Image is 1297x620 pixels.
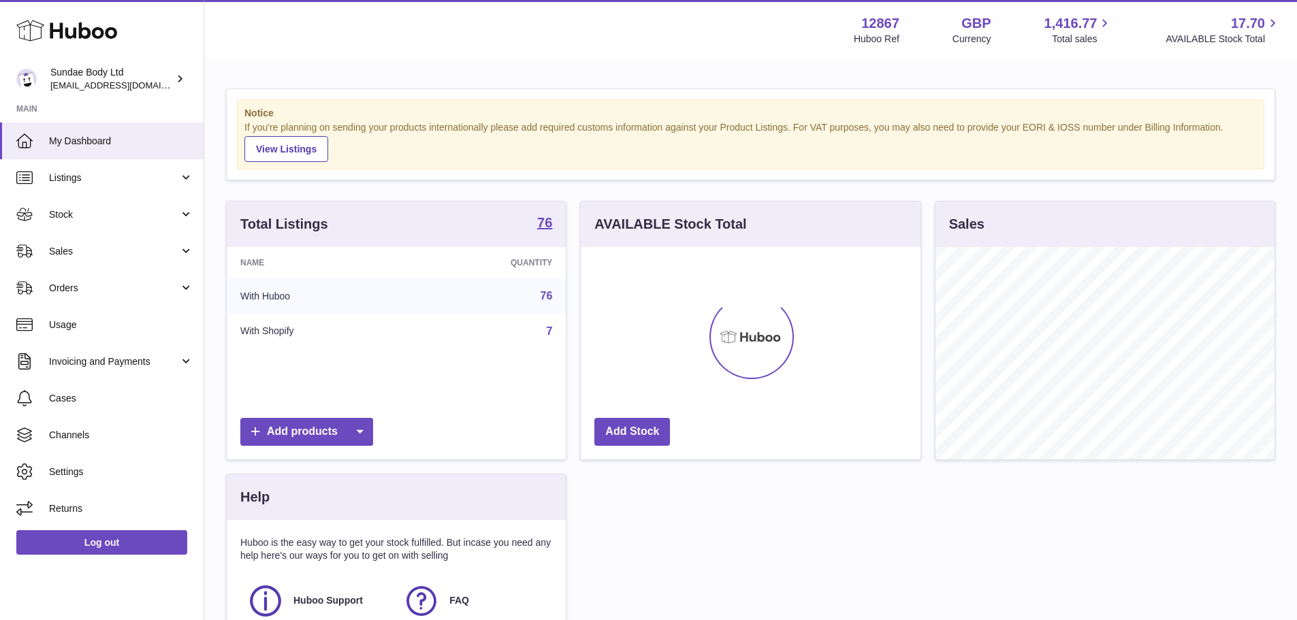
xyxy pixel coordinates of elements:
[227,247,410,278] th: Name
[227,278,410,314] td: With Huboo
[861,14,899,33] strong: 12867
[244,136,328,162] a: View Listings
[240,488,270,506] h3: Help
[49,135,193,148] span: My Dashboard
[240,418,373,446] a: Add products
[410,247,566,278] th: Quantity
[541,290,553,301] a: 76
[1231,14,1265,33] span: 17.70
[49,282,179,295] span: Orders
[49,319,193,331] span: Usage
[50,80,200,91] span: [EMAIL_ADDRESS][DOMAIN_NAME]
[50,66,173,92] div: Sundae Body Ltd
[227,314,410,349] td: With Shopify
[537,216,552,232] a: 76
[244,121,1257,162] div: If you're planning on sending your products internationally please add required customs informati...
[244,107,1257,120] strong: Notice
[1166,14,1281,46] a: 17.70 AVAILABLE Stock Total
[49,172,179,184] span: Listings
[949,215,984,233] h3: Sales
[1052,33,1112,46] span: Total sales
[594,215,746,233] h3: AVAILABLE Stock Total
[546,325,552,337] a: 7
[594,418,670,446] a: Add Stock
[247,583,389,619] a: Huboo Support
[854,33,899,46] div: Huboo Ref
[49,429,193,442] span: Channels
[293,594,363,607] span: Huboo Support
[449,594,469,607] span: FAQ
[1044,14,1113,46] a: 1,416.77 Total sales
[49,466,193,478] span: Settings
[1166,33,1281,46] span: AVAILABLE Stock Total
[240,215,328,233] h3: Total Listings
[49,502,193,515] span: Returns
[49,208,179,221] span: Stock
[49,245,179,258] span: Sales
[240,536,552,562] p: Huboo is the easy way to get your stock fulfilled. But incase you need any help here's our ways f...
[16,69,37,89] img: internalAdmin-12867@internal.huboo.com
[16,530,187,555] a: Log out
[537,216,552,229] strong: 76
[49,355,179,368] span: Invoicing and Payments
[49,392,193,405] span: Cases
[403,583,545,619] a: FAQ
[961,14,991,33] strong: GBP
[952,33,991,46] div: Currency
[1044,14,1098,33] span: 1,416.77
